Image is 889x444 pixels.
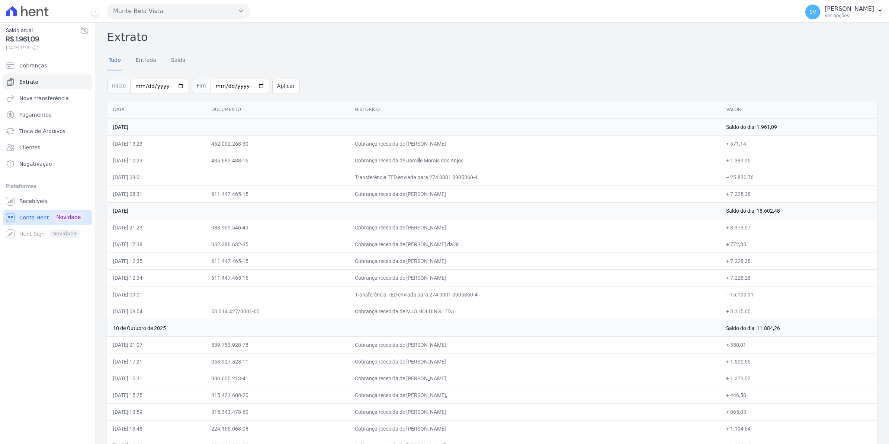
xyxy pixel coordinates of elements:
td: Cobrança recebida de [PERSON_NAME] [349,253,720,269]
button: SV [PERSON_NAME] Ver opções [799,1,889,22]
th: Histórico [349,101,720,119]
td: [DATE] 08:54 [107,303,205,320]
td: + 1.194,64 [720,420,877,437]
td: 10 de Outubro de 2025 [107,320,720,336]
span: Início [107,79,130,93]
span: Cobranças [19,62,47,69]
a: Nova transferência [3,91,92,106]
td: + 1.273,02 [720,370,877,387]
td: 462.002.268-30 [205,135,349,152]
td: Cobrança recebida de Jamille Morais dos Anjos [349,152,720,169]
td: 435.682.488-16 [205,152,349,169]
p: [PERSON_NAME] [825,5,874,13]
td: 062.386.632-35 [205,236,349,253]
td: [DATE] 21:23 [107,219,205,236]
td: Cobrança recebida de [PERSON_NAME] [349,336,720,353]
a: Cobranças [3,58,92,73]
td: [DATE] 15:25 [107,387,205,403]
td: − 25.830,76 [720,169,877,185]
span: Saldo atual [6,26,80,34]
td: [DATE] [107,202,720,219]
td: [DATE] 09:01 [107,169,205,185]
td: 611.447.465-15 [205,253,349,269]
span: R$ 1.961,09 [6,34,80,44]
td: 315.343.478-60 [205,403,349,420]
td: Cobrança recebida de [PERSON_NAME] [349,403,720,420]
td: Transferência TED enviada para 274 0001 0905360-4 [349,286,720,303]
td: + 1.500,55 [720,353,877,370]
a: Tudo [107,51,122,70]
span: Fim [192,79,211,93]
button: Munte Bela Vista [107,4,250,19]
td: + 446,50 [720,387,877,403]
span: SV [809,9,816,15]
span: Conta Hent [19,214,49,221]
td: Cobrança recebida de MJO HOLDING LTDA [349,303,720,320]
span: Novidade [53,213,84,221]
span: Pagamentos [19,111,51,118]
span: Extrato [19,78,38,86]
td: [DATE] 09:01 [107,286,205,303]
td: − 15.199,91 [720,286,877,303]
p: Ver opções [825,13,874,19]
a: Recebíveis [3,194,92,209]
td: Cobrança recebida de [PERSON_NAME] [349,353,720,370]
td: Cobrança recebida de [PERSON_NAME] [349,219,720,236]
td: Cobrança recebida de [PERSON_NAME] [349,370,720,387]
td: [DATE] 17:21 [107,353,205,370]
td: Saldo do dia: 18.602,48 [720,202,877,219]
td: 224.166.068-08 [205,420,349,437]
a: Extrato [3,74,92,89]
td: + 7.228,28 [720,269,877,286]
td: + 865,03 [720,403,877,420]
td: Cobrança recebida de [PERSON_NAME] [349,420,720,437]
span: Nova transferência [19,95,69,102]
span: Recebíveis [19,197,47,205]
td: + 7.228,28 [720,253,877,269]
td: 53.014.427/0001-05 [205,303,349,320]
span: Troca de Arquivos [19,127,65,135]
span: [DATE] 17:19 [6,44,80,51]
td: 988.969.546-49 [205,219,349,236]
a: Negativação [3,156,92,171]
td: [DATE] 13:48 [107,420,205,437]
td: 539.753.928-78 [205,336,349,353]
h2: Extrato [107,29,877,45]
td: Cobrança recebida de [PERSON_NAME] da Sil [349,236,720,253]
td: + 350,01 [720,336,877,353]
span: Clientes [19,144,40,151]
td: + 772,85 [720,236,877,253]
th: Documento [205,101,349,119]
span: Negativação [19,160,52,168]
td: 063.927.528-11 [205,353,349,370]
th: Valor [720,101,877,119]
a: Saída [170,51,187,70]
div: Plataformas [6,182,89,191]
td: + 7.228,28 [720,185,877,202]
a: Pagamentos [3,107,92,122]
a: Entrada [134,51,158,70]
td: Cobrança recebida de [PERSON_NAME] [349,185,720,202]
button: Aplicar [272,79,300,93]
td: 611.447.465-15 [205,269,349,286]
td: Saldo do dia: 1.961,09 [720,118,877,135]
td: [DATE] 08:31 [107,185,205,202]
td: [DATE] 12:35 [107,253,205,269]
td: 611.447.465-15 [205,185,349,202]
td: [DATE] 17:38 [107,236,205,253]
a: Clientes [3,140,92,155]
td: Cobrança recebida de [PERSON_NAME], [349,387,720,403]
a: Troca de Arquivos [3,124,92,139]
td: 000.605.213-41 [205,370,349,387]
td: [DATE] 15:31 [107,370,205,387]
td: [DATE] 10:23 [107,152,205,169]
td: Saldo do dia: 11.884,26 [720,320,877,336]
td: [DATE] 13:23 [107,135,205,152]
td: Cobrança recebida de [PERSON_NAME] [349,269,720,286]
a: Conta Hent Novidade [3,210,92,225]
td: [DATE] 21:07 [107,336,205,353]
th: Data [107,101,205,119]
td: [DATE] 13:59 [107,403,205,420]
td: Transferência TED enviada para 274 0001 0905360-4 [349,169,720,185]
td: 415.421.608-20 [205,387,349,403]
